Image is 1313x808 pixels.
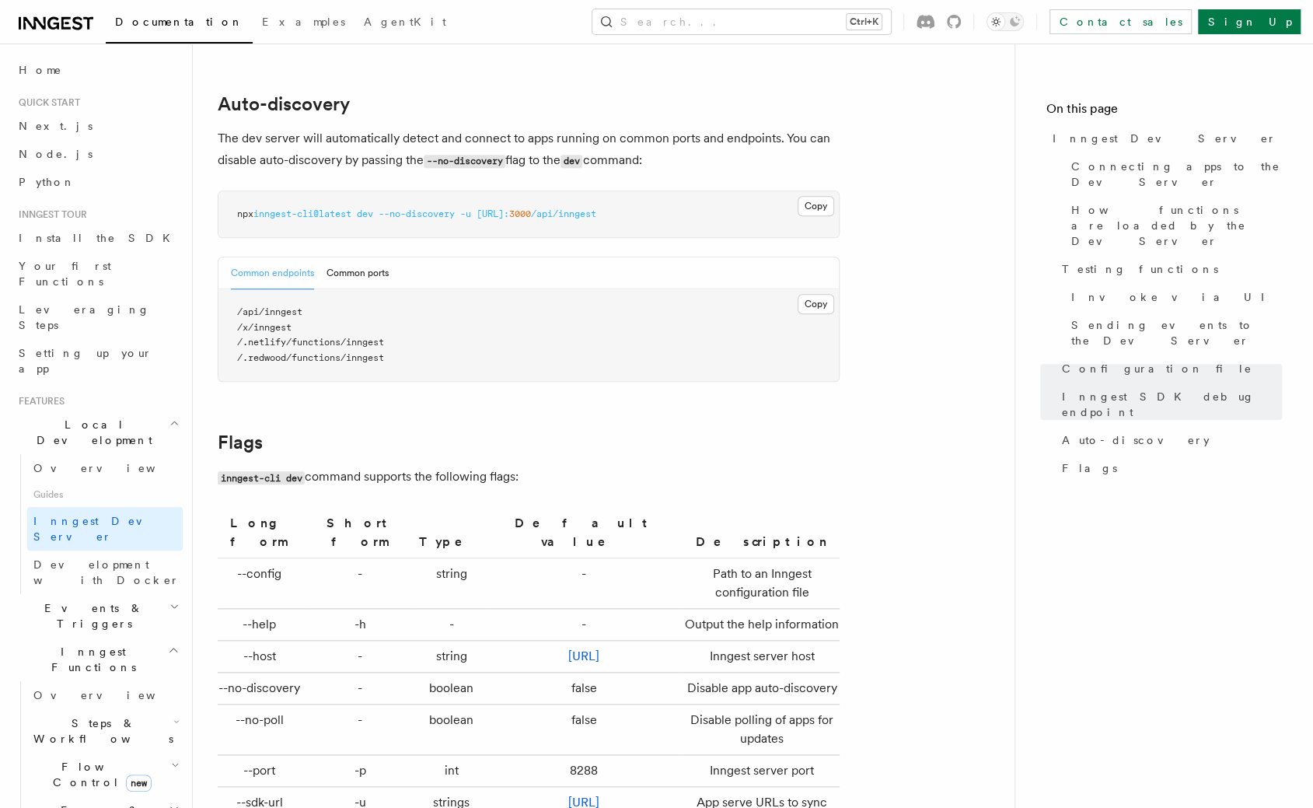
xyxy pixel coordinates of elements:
a: Overview [27,681,183,709]
a: Inngest SDK debug endpoint [1056,383,1282,426]
span: Connecting apps to the Dev Server [1071,159,1282,190]
a: Invoke via UI [1065,283,1282,311]
a: Sign Up [1198,9,1301,34]
strong: Type [419,534,484,549]
span: Install the SDK [19,232,180,244]
td: - [491,609,678,641]
td: - [308,558,413,609]
span: new [126,775,152,792]
a: Node.js [12,140,183,168]
td: Path to an Inngest configuration file [678,558,840,609]
a: Connecting apps to the Dev Server [1065,152,1282,196]
span: Python [19,176,75,188]
a: Home [12,56,183,84]
span: Overview [33,689,194,701]
span: Inngest Functions [12,644,168,675]
span: npx [237,208,253,219]
td: int [413,755,491,787]
td: --no-poll [218,705,308,755]
div: Local Development [12,454,183,594]
a: Auto-discovery [218,93,350,115]
td: - [308,673,413,705]
td: string [413,558,491,609]
span: Features [12,395,65,407]
button: Flow Controlnew [27,753,183,796]
td: boolean [413,705,491,755]
td: --config [218,558,308,609]
a: Flags [1056,454,1282,482]
td: --help [218,609,308,641]
span: /.redwood/functions/inngest [237,352,384,363]
span: Inngest Dev Server [33,515,166,543]
span: -u [460,208,471,219]
span: Flags [1062,460,1117,476]
span: Local Development [12,417,169,448]
button: Toggle dark mode [986,12,1024,31]
a: Testing functions [1056,255,1282,283]
span: Overview [33,462,194,474]
strong: Description [696,534,828,549]
button: Search...Ctrl+K [592,9,891,34]
a: Python [12,168,183,196]
span: Inngest SDK debug endpoint [1062,389,1282,420]
span: Flow Control [27,759,171,790]
span: Quick start [12,96,80,109]
td: false [491,673,678,705]
button: Local Development [12,411,183,454]
span: Events & Triggers [12,600,169,631]
a: Development with Docker [27,551,183,594]
td: Inngest server port [678,755,840,787]
a: Examples [253,5,354,42]
span: Inngest Dev Server [1053,131,1276,146]
p: command supports the following flags: [218,466,840,488]
a: AgentKit [354,5,456,42]
a: Next.js [12,112,183,140]
span: Examples [262,16,345,28]
a: Your first Functions [12,252,183,296]
span: Setting up your app [19,347,152,375]
span: 3000 [509,208,531,219]
button: Copy [798,196,834,216]
kbd: Ctrl+K [847,14,882,30]
a: Contact sales [1049,9,1192,34]
td: Inngest server host [678,641,840,673]
a: Auto-discovery [1056,426,1282,454]
a: Setting up your app [12,339,183,383]
span: /api/inngest [237,306,302,317]
span: Testing functions [1062,261,1218,277]
a: Sending events to the Dev Server [1065,311,1282,355]
td: Output the help information [678,609,840,641]
span: Configuration file [1062,361,1252,376]
span: /x/inngest [237,322,292,333]
strong: Short form [327,516,393,549]
span: Steps & Workflows [27,715,173,747]
td: --no-discovery [218,673,308,705]
strong: Default value [515,516,654,549]
td: -p [308,755,413,787]
h4: On this page [1046,100,1282,124]
span: Guides [27,482,183,507]
a: Inngest Dev Server [1046,124,1282,152]
td: - [308,705,413,755]
span: inngest-cli@latest [253,208,351,219]
a: Flags [218,432,263,453]
td: boolean [413,673,491,705]
td: --host [218,641,308,673]
button: Common endpoints [231,257,314,289]
td: Disable app auto-discovery [678,673,840,705]
button: Inngest Functions [12,638,183,681]
span: Home [19,62,62,78]
strong: Long form [230,516,288,549]
td: - [413,609,491,641]
button: Common ports [327,257,389,289]
a: Inngest Dev Server [27,507,183,551]
td: false [491,705,678,755]
span: Invoke via UI [1071,289,1278,305]
button: Steps & Workflows [27,709,183,753]
td: Disable polling of apps for updates [678,705,840,755]
td: 8288 [491,755,678,787]
p: The dev server will automatically detect and connect to apps running on common ports and endpoint... [218,128,840,172]
span: Sending events to the Dev Server [1071,317,1282,348]
a: Overview [27,454,183,482]
span: Your first Functions [19,260,111,288]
